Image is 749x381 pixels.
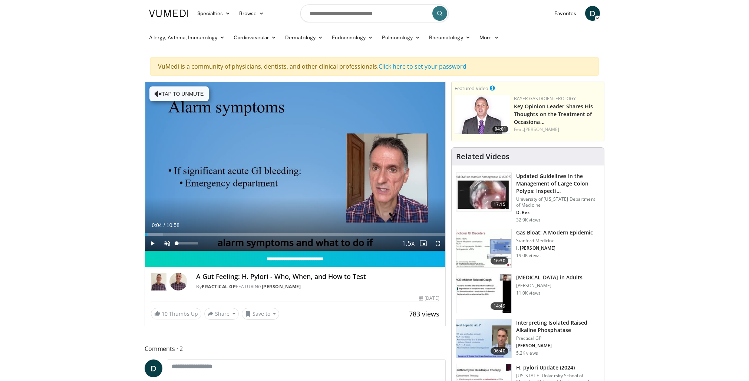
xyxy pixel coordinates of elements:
[514,103,593,125] a: Key Opinion Leader Shares His Thoughts on the Treatment of Occasiona…
[196,283,439,290] div: By FEATURING
[196,273,439,281] h4: A Gut Feeling: H. Pylori - Who, When, and How to Test
[145,359,162,377] a: D
[456,229,511,268] img: 480ec31d-e3c1-475b-8289-0a0659db689a.150x105_q85_crop-smart_upscale.jpg
[242,308,280,320] button: Save to
[516,229,593,236] h3: Gas Bloat: A Modern Epidemic
[516,253,541,259] p: 19.0K views
[516,364,600,371] h3: H. pylori Update (2024)
[160,236,175,251] button: Unmute
[585,6,600,21] a: D
[516,238,593,244] p: Stanford Medicine
[516,245,593,251] p: I. [PERSON_NAME]
[409,309,439,318] span: 783 views
[516,217,541,223] p: 32.9K views
[516,173,600,195] h3: Updated Guidelines in the Management of Large Colon Polyps: Inspecti…
[524,126,559,132] a: [PERSON_NAME]
[401,236,416,251] button: Playback Rate
[491,257,508,265] span: 16:30
[149,10,188,17] img: VuMedi Logo
[456,274,511,313] img: 11950cd4-d248-4755-8b98-ec337be04c84.150x105_q85_crop-smart_upscale.jpg
[516,210,600,216] p: D. Rex
[145,344,446,354] span: Comments 2
[491,201,508,208] span: 17:15
[456,152,509,161] h4: Related Videos
[204,308,239,320] button: Share
[162,310,168,317] span: 10
[176,242,198,244] div: Volume Level
[516,319,600,334] h3: Interpreting Isolated Raised Alkaline Phosphatase
[379,62,466,70] a: Click here to set your password
[456,274,600,313] a: 14:49 [MEDICAL_DATA] in Adults [PERSON_NAME] 11.0K views
[491,302,508,310] span: 14:49
[491,347,508,355] span: 06:40
[145,236,160,251] button: Play
[419,295,439,302] div: [DATE]
[516,350,538,356] p: 5.2K views
[456,319,511,358] img: 6a4ee52d-0f16-480d-a1b4-8187386ea2ed.150x105_q85_crop-smart_upscale.jpg
[229,30,281,45] a: Cardiovascular
[456,173,600,223] a: 17:15 Updated Guidelines in the Management of Large Colon Polyps: Inspecti… University of [US_STA...
[166,222,179,228] span: 10:58
[456,319,600,358] a: 06:40 Interpreting Isolated Raised Alkaline Phosphatase Practical GP [PERSON_NAME] 5.2K views
[327,30,377,45] a: Endocrinology
[202,283,236,290] a: Practical GP
[235,6,269,21] a: Browse
[425,30,475,45] a: Rheumatology
[456,229,600,268] a: 16:30 Gas Bloat: A Modern Epidemic Stanford Medicine I. [PERSON_NAME] 19.0K views
[514,95,576,102] a: Bayer Gastroenterology
[516,283,583,289] p: [PERSON_NAME]
[456,173,511,211] img: dfcfcb0d-b871-4e1a-9f0c-9f64970f7dd8.150x105_q85_crop-smart_upscale.jpg
[193,6,235,21] a: Specialties
[550,6,581,21] a: Favorites
[475,30,504,45] a: More
[164,222,165,228] span: /
[377,30,425,45] a: Pulmonology
[262,283,301,290] a: [PERSON_NAME]
[152,222,162,228] span: 0:04
[516,343,600,349] p: [PERSON_NAME]
[516,290,541,296] p: 11.0K views
[514,126,601,133] div: Feat.
[145,233,445,236] div: Progress Bar
[516,274,583,281] h3: [MEDICAL_DATA] in Adults
[492,126,508,132] span: 04:01
[151,308,201,319] a: 10 Thumbs Up
[149,86,209,101] button: Tap to unmute
[430,236,445,251] button: Fullscreen
[455,95,510,134] a: 04:01
[516,335,600,341] p: Practical GP
[455,95,510,134] img: 9828b8df-38ad-4333-b93d-bb657251ca89.png.150x105_q85_crop-smart_upscale.png
[416,236,430,251] button: Enable picture-in-picture mode
[455,85,488,92] small: Featured Video
[145,82,445,251] video-js: Video Player
[169,273,187,290] img: Avatar
[281,30,327,45] a: Dermatology
[145,30,229,45] a: Allergy, Asthma, Immunology
[151,273,166,290] img: Practical GP
[516,196,600,208] p: University of [US_STATE] Department of Medicine
[150,57,599,76] div: VuMedi is a community of physicians, dentists, and other clinical professionals.
[300,4,449,22] input: Search topics, interventions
